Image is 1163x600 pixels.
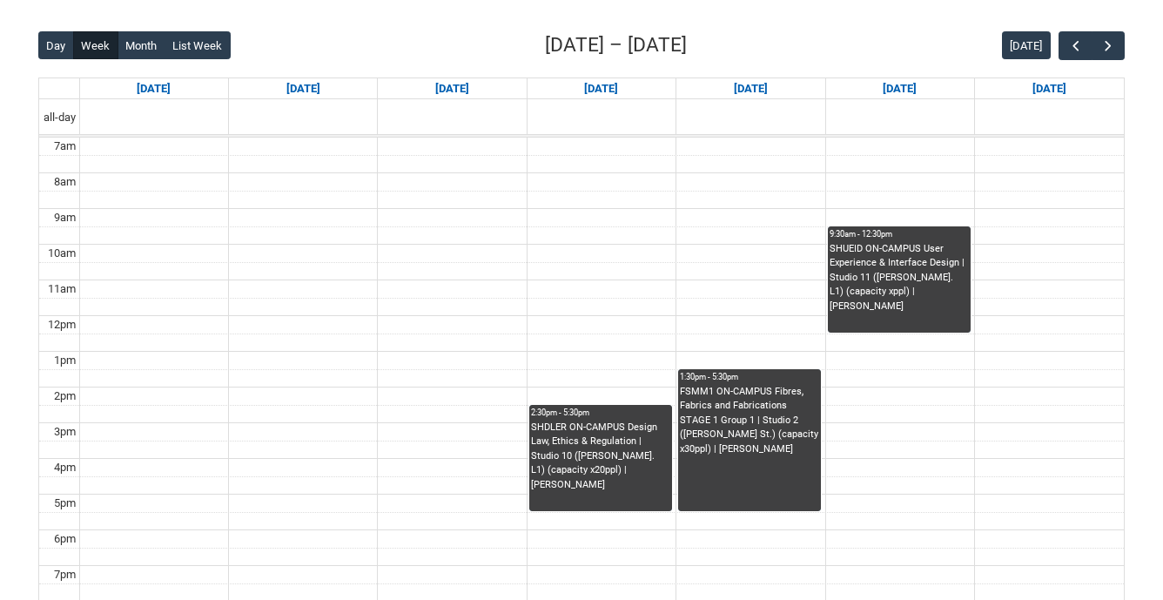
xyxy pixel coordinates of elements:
[830,228,969,240] div: 9:30am - 12:30pm
[879,78,920,99] a: Go to September 19, 2025
[50,495,79,512] div: 5pm
[50,566,79,583] div: 7pm
[73,31,118,59] button: Week
[1092,31,1125,60] button: Next Week
[40,109,79,126] span: all-day
[50,530,79,548] div: 6pm
[531,407,670,419] div: 2:30pm - 5:30pm
[432,78,473,99] a: Go to September 16, 2025
[118,31,165,59] button: Month
[1002,31,1051,59] button: [DATE]
[283,78,324,99] a: Go to September 15, 2025
[38,31,74,59] button: Day
[531,421,670,493] div: SHDLER ON-CAMPUS Design Law, Ethics & Regulation | Studio 10 ([PERSON_NAME]. L1) (capacity x20ppl...
[44,280,79,298] div: 11am
[165,31,231,59] button: List Week
[730,78,771,99] a: Go to September 18, 2025
[581,78,622,99] a: Go to September 17, 2025
[680,371,819,383] div: 1:30pm - 5:30pm
[50,209,79,226] div: 9am
[680,385,819,457] div: FSMM1 ON-CAMPUS Fibres, Fabrics and Fabrications STAGE 1 Group 1 | Studio 2 ([PERSON_NAME] St.) (...
[545,30,687,60] h2: [DATE] – [DATE]
[1029,78,1070,99] a: Go to September 20, 2025
[50,423,79,441] div: 3pm
[1059,31,1092,60] button: Previous Week
[44,316,79,334] div: 12pm
[50,173,79,191] div: 8am
[50,138,79,155] div: 7am
[50,352,79,369] div: 1pm
[44,245,79,262] div: 10am
[50,459,79,476] div: 4pm
[133,78,174,99] a: Go to September 14, 2025
[830,242,969,314] div: SHUEID ON-CAMPUS User Experience & Interface Design | Studio 11 ([PERSON_NAME]. L1) (capacity xpp...
[50,388,79,405] div: 2pm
